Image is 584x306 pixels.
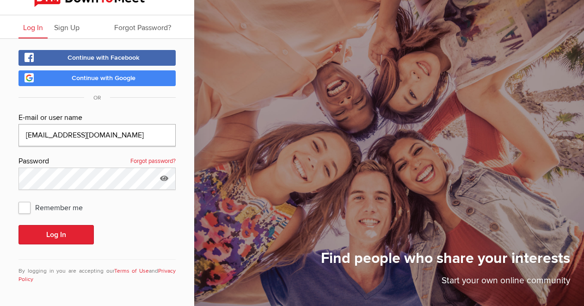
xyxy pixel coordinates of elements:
a: Continue with Facebook [18,50,176,66]
h1: Find people who share your interests [321,249,570,274]
div: E-mail or user name [18,112,176,124]
span: Sign Up [54,23,80,32]
p: Start your own online community [321,274,570,292]
button: Log In [18,225,94,244]
input: Email@address.com [18,124,176,146]
a: Continue with Google [18,70,176,86]
a: Log In [18,15,48,38]
a: Forgot password? [130,156,176,168]
span: Continue with Google [72,74,135,82]
a: Forgot Password? [110,15,176,38]
a: Terms of Use [114,268,149,275]
span: Log In [23,23,43,32]
div: By logging in you are accepting our and [18,259,176,284]
span: Continue with Facebook [68,54,140,62]
span: OR [84,94,110,101]
div: Password [18,156,176,168]
span: Remember me [18,199,92,216]
span: Forgot Password? [114,23,171,32]
a: Sign Up [49,15,84,38]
